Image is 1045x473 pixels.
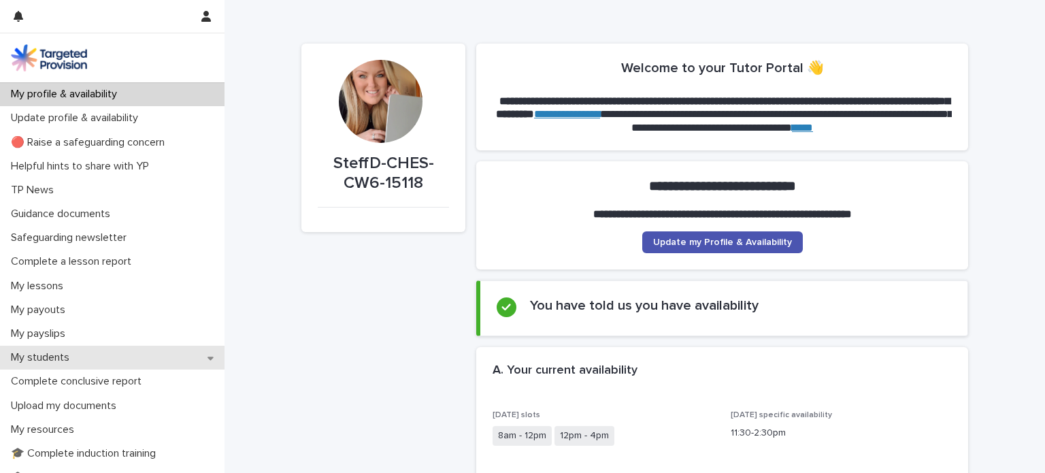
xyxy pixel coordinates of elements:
p: Guidance documents [5,208,121,221]
h2: Welcome to your Tutor Portal 👋 [621,60,824,76]
p: My profile & availability [5,88,128,101]
span: 8am - 12pm [493,426,552,446]
span: Update my Profile & Availability [653,238,792,247]
p: My payslips [5,327,76,340]
p: My resources [5,423,85,436]
p: Upload my documents [5,399,127,412]
img: M5nRWzHhSzIhMunXDL62 [11,44,87,71]
p: 11:30-2:30pm [731,426,952,440]
p: Safeguarding newsletter [5,231,137,244]
span: [DATE] specific availability [731,411,832,419]
p: 🔴 Raise a safeguarding concern [5,136,176,149]
p: Update profile & availability [5,112,149,125]
p: SteffD-CHES-CW6-15118 [318,154,449,193]
p: Helpful hints to share with YP [5,160,160,173]
p: TP News [5,184,65,197]
p: My payouts [5,304,76,316]
a: Update my Profile & Availability [642,231,803,253]
p: Complete conclusive report [5,375,152,388]
p: 🎓 Complete induction training [5,447,167,460]
h2: A. Your current availability [493,363,637,378]
p: My students [5,351,80,364]
h2: You have told us you have availability [530,297,759,314]
p: My lessons [5,280,74,293]
span: 12pm - 4pm [554,426,614,446]
p: Complete a lesson report [5,255,142,268]
span: [DATE] slots [493,411,540,419]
